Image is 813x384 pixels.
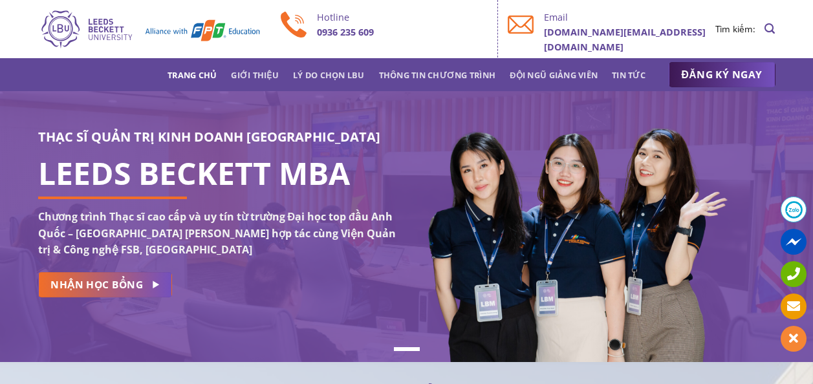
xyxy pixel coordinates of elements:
a: Đội ngũ giảng viên [510,63,598,87]
a: ĐĂNG KÝ NGAY [669,62,775,88]
span: NHẬN HỌC BỔNG [50,277,143,293]
p: Hotline [317,10,488,25]
a: Tin tức [612,63,645,87]
a: Trang chủ [168,63,217,87]
a: NHẬN HỌC BỔNG [38,272,172,297]
li: Tìm kiếm: [715,22,755,36]
h1: LEEDS BECKETT MBA [38,165,397,181]
a: Search [764,16,775,41]
b: 0936 235 609 [317,26,374,38]
li: Page dot 1 [394,347,420,351]
h3: THẠC SĨ QUẢN TRỊ KINH DOANH [GEOGRAPHIC_DATA] [38,127,397,147]
b: [DOMAIN_NAME][EMAIL_ADDRESS][DOMAIN_NAME] [544,26,706,53]
a: Giới thiệu [231,63,279,87]
p: Email [544,10,715,25]
img: Thạc sĩ Quản trị kinh doanh Quốc tế [38,8,261,50]
a: Thông tin chương trình [379,63,496,87]
span: ĐĂNG KÝ NGAY [682,67,763,83]
strong: Chương trình Thạc sĩ cao cấp và uy tín từ trường Đại học top đầu Anh Quốc – [GEOGRAPHIC_DATA] [PE... [38,209,396,257]
a: Lý do chọn LBU [293,63,365,87]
